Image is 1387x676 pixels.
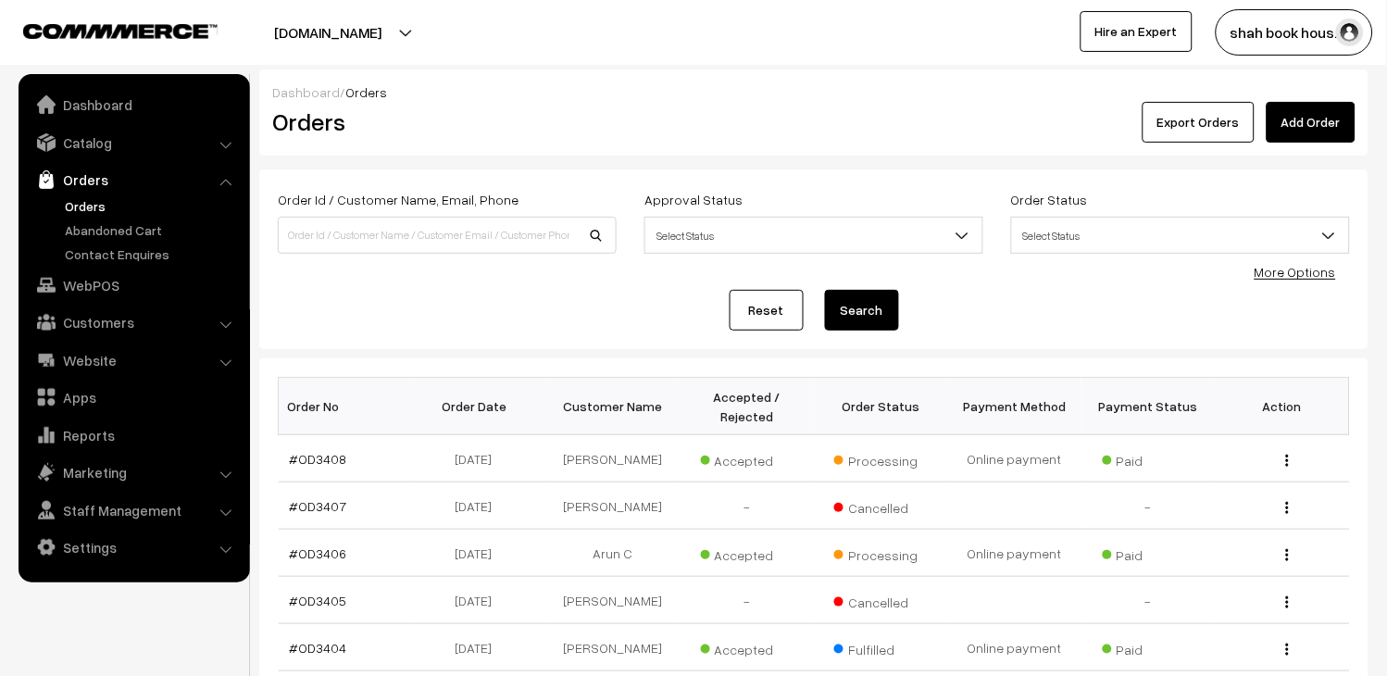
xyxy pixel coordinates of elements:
[1011,190,1088,209] label: Order Status
[948,624,1082,671] td: Online payment
[290,498,347,514] a: #OD3407
[546,435,681,482] td: [PERSON_NAME]
[412,624,546,671] td: [DATE]
[1286,596,1289,608] img: Menu
[272,82,1356,102] div: /
[1286,644,1289,656] img: Menu
[1011,217,1350,254] span: Select Status
[1143,102,1255,143] button: Export Orders
[1336,19,1364,46] img: user
[825,290,899,331] button: Search
[680,378,814,435] th: Accepted / Rejected
[948,435,1082,482] td: Online payment
[279,378,413,435] th: Order No
[278,217,617,254] input: Order Id / Customer Name / Customer Email / Customer Phone
[834,588,927,612] span: Cancelled
[1286,455,1289,467] img: Menu
[412,378,546,435] th: Order Date
[1012,219,1349,252] span: Select Status
[290,545,347,561] a: #OD3406
[23,381,244,414] a: Apps
[60,196,244,216] a: Orders
[1286,502,1289,514] img: Menu
[1103,541,1195,565] span: Paid
[23,419,244,452] a: Reports
[278,190,519,209] label: Order Id / Customer Name, Email, Phone
[546,530,681,577] td: Arun C
[680,482,814,530] td: -
[272,107,615,136] h2: Orders
[60,244,244,264] a: Contact Enquires
[23,269,244,302] a: WebPOS
[644,217,983,254] span: Select Status
[412,482,546,530] td: [DATE]
[23,494,244,527] a: Staff Management
[1081,378,1216,435] th: Payment Status
[1081,11,1193,52] a: Hire an Expert
[834,635,927,659] span: Fulfilled
[23,24,218,38] img: COMMMERCE
[948,378,1082,435] th: Payment Method
[23,456,244,489] a: Marketing
[834,541,927,565] span: Processing
[546,577,681,624] td: [PERSON_NAME]
[730,290,804,331] a: Reset
[1216,9,1373,56] button: shah book hous…
[23,531,244,564] a: Settings
[1103,446,1195,470] span: Paid
[290,451,347,467] a: #OD3408
[1255,264,1336,280] a: More Options
[23,126,244,159] a: Catalog
[290,593,347,608] a: #OD3405
[412,577,546,624] td: [DATE]
[644,190,743,209] label: Approval Status
[23,19,185,41] a: COMMMERCE
[1267,102,1356,143] a: Add Order
[1286,549,1289,561] img: Menu
[680,577,814,624] td: -
[834,446,927,470] span: Processing
[23,88,244,121] a: Dashboard
[546,624,681,671] td: [PERSON_NAME]
[814,378,948,435] th: Order Status
[948,530,1082,577] td: Online payment
[546,482,681,530] td: [PERSON_NAME]
[23,163,244,196] a: Orders
[412,530,546,577] td: [DATE]
[290,640,347,656] a: #OD3404
[23,344,244,377] a: Website
[1081,482,1216,530] td: -
[701,635,793,659] span: Accepted
[412,435,546,482] td: [DATE]
[209,9,446,56] button: [DOMAIN_NAME]
[546,378,681,435] th: Customer Name
[345,84,387,100] span: Orders
[60,220,244,240] a: Abandoned Cart
[701,446,793,470] span: Accepted
[645,219,982,252] span: Select Status
[1103,635,1195,659] span: Paid
[1216,378,1350,435] th: Action
[701,541,793,565] span: Accepted
[834,494,927,518] span: Cancelled
[272,84,340,100] a: Dashboard
[23,306,244,339] a: Customers
[1081,577,1216,624] td: -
